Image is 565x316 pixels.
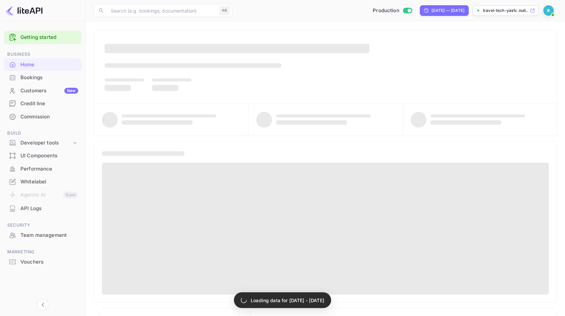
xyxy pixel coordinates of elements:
div: Team management [20,232,78,239]
div: UI Components [20,152,78,160]
a: Whitelabel [4,175,81,188]
p: Loading data for [DATE] - [DATE] [251,297,324,304]
div: Bookings [20,74,78,81]
span: Production [373,7,399,15]
div: Credit line [20,100,78,108]
a: Performance [4,163,81,175]
div: Switch to Sandbox mode [370,7,415,15]
div: Click to change the date range period [420,5,469,16]
a: Home [4,58,81,71]
div: ⌘K [220,6,230,15]
div: [DATE] — [DATE] [431,8,464,14]
img: LiteAPI logo [5,5,43,16]
a: API Logs [4,202,81,214]
div: Bookings [4,71,81,84]
span: Build [4,130,81,137]
a: Team management [4,229,81,241]
div: Developer tools [20,139,72,147]
div: Vouchers [20,258,78,266]
a: Bookings [4,71,81,83]
div: Commission [20,113,78,121]
div: API Logs [20,205,78,212]
span: Marketing [4,248,81,256]
a: UI Components [4,149,81,162]
div: Getting started [4,31,81,44]
div: Customers [20,87,78,95]
div: API Logs [4,202,81,215]
div: Performance [20,165,78,173]
span: Business [4,51,81,58]
a: Getting started [20,34,78,41]
p: travel-tech-yas1c.nuit... [483,8,529,14]
div: Team management [4,229,81,242]
a: CustomersNew [4,84,81,97]
div: Whitelabel [20,178,78,186]
div: New [64,88,78,94]
input: Search (e.g. bookings, documentation) [107,4,217,17]
a: Commission [4,111,81,123]
span: Security [4,222,81,229]
button: Collapse navigation [37,299,49,311]
div: Home [20,61,78,69]
div: Credit line [4,97,81,110]
a: Vouchers [4,256,81,268]
a: Credit line [4,97,81,110]
img: Revolut [543,5,554,16]
div: Developer tools [4,137,81,149]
